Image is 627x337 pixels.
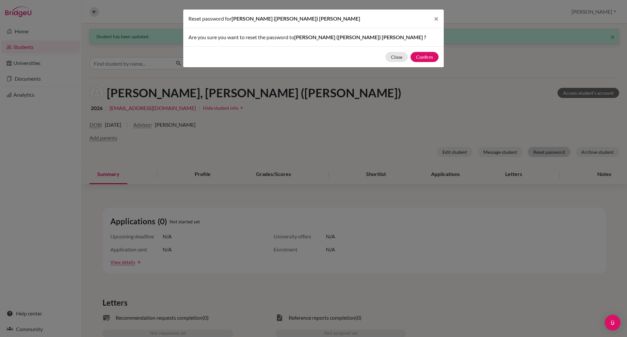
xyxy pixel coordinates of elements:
button: Close [385,52,408,62]
span: [PERSON_NAME] ([PERSON_NAME]) [PERSON_NAME] [232,15,360,22]
span: × [434,14,439,23]
span: [PERSON_NAME] ([PERSON_NAME]) [PERSON_NAME] ? [294,34,426,40]
button: Close [429,9,444,28]
p: Are you sure you want to reset the password to [188,33,439,41]
div: Open Intercom Messenger [605,315,620,330]
button: Confirm [410,52,439,62]
span: Reset password for [188,15,232,22]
